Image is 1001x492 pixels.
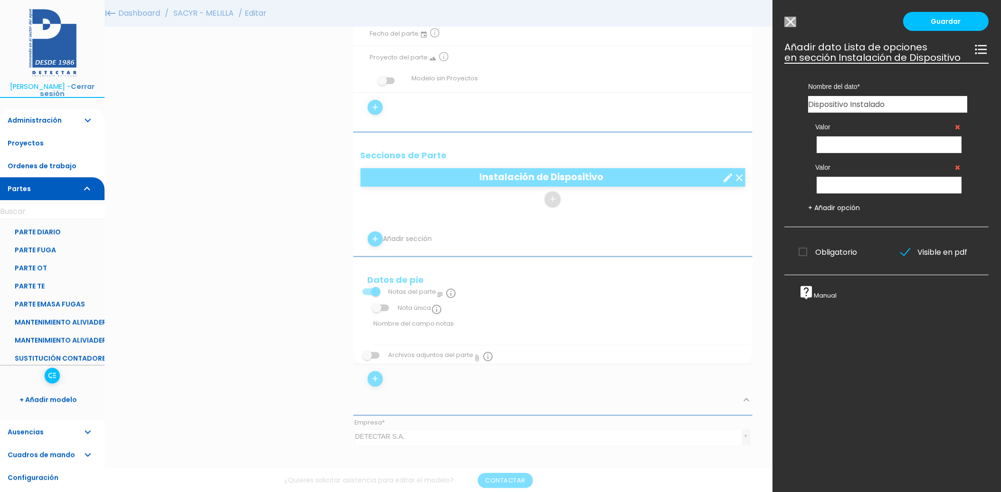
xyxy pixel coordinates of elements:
[799,246,858,258] span: Obligatorio
[799,285,814,300] i: live_help
[901,246,968,258] span: Visible en pdf
[816,122,961,132] label: Valor
[809,82,968,91] label: Nombre del dato
[904,12,989,31] a: Guardar
[809,203,860,212] a: + Añadir opción
[974,42,989,57] i: format_list_bulleted
[799,291,837,299] a: live_helpManual
[785,42,989,63] h3: Añadir dato Lista de opciones en sección Instalación de Dispositivo
[816,163,961,172] label: Valor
